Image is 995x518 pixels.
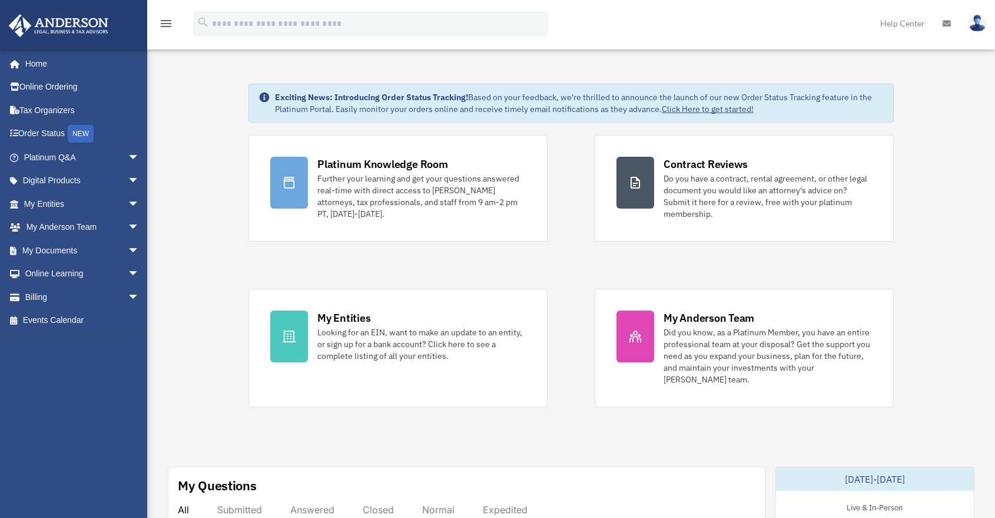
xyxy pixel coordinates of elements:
a: My Documentsarrow_drop_down [8,239,157,262]
div: Platinum Knowledge Room [317,157,448,171]
span: arrow_drop_down [128,262,151,286]
i: menu [159,17,173,31]
a: Digital Productsarrow_drop_down [8,169,157,193]
span: arrow_drop_down [128,169,151,193]
a: Platinum Knowledge Room Further your learning and get your questions answered real-time with dire... [248,135,548,242]
span: arrow_drop_down [128,285,151,309]
a: My Entities Looking for an EIN, want to make an update to an entity, or sign up for a bank accoun... [248,289,548,407]
a: Platinum Q&Aarrow_drop_down [8,146,157,169]
div: Looking for an EIN, want to make an update to an entity, or sign up for a bank account? Click her... [317,326,526,362]
i: search [197,16,210,29]
img: Anderson Advisors Platinum Portal [5,14,112,37]
a: Online Ordering [8,75,157,99]
img: User Pic [969,15,986,32]
a: Events Calendar [8,309,157,332]
a: menu [159,21,173,31]
a: Contract Reviews Do you have a contract, rental agreement, or other legal document you would like... [595,135,894,242]
div: Live & In-Person [837,500,912,513]
strong: Exciting News: Introducing Order Status Tracking! [275,92,468,103]
div: All [178,504,189,516]
a: My Anderson Team Did you know, as a Platinum Member, you have an entire professional team at your... [595,289,894,407]
div: Normal [422,504,455,516]
a: Click Here to get started! [662,104,754,114]
a: Home [8,52,151,75]
div: Submitted [217,504,262,516]
div: Closed [363,504,394,516]
div: Do you have a contract, rental agreement, or other legal document you would like an attorney's ad... [664,173,872,220]
div: My Anderson Team [664,311,754,325]
span: arrow_drop_down [128,146,151,170]
div: Answered [290,504,334,516]
a: My Entitiesarrow_drop_down [8,192,157,216]
div: Further your learning and get your questions answered real-time with direct access to [PERSON_NAM... [317,173,526,220]
span: arrow_drop_down [128,216,151,240]
a: My Anderson Teamarrow_drop_down [8,216,157,239]
span: arrow_drop_down [128,192,151,216]
span: arrow_drop_down [128,239,151,263]
div: Contract Reviews [664,157,748,171]
div: My Questions [178,477,257,494]
div: My Entities [317,311,370,325]
a: Online Learningarrow_drop_down [8,262,157,286]
div: NEW [68,125,94,143]
a: Billingarrow_drop_down [8,285,157,309]
a: Order StatusNEW [8,122,157,146]
div: [DATE]-[DATE] [776,467,974,491]
a: Tax Organizers [8,98,157,122]
div: Based on your feedback, we're thrilled to announce the launch of our new Order Status Tracking fe... [275,91,884,115]
div: Expedited [483,504,528,516]
div: Did you know, as a Platinum Member, you have an entire professional team at your disposal? Get th... [664,326,872,385]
